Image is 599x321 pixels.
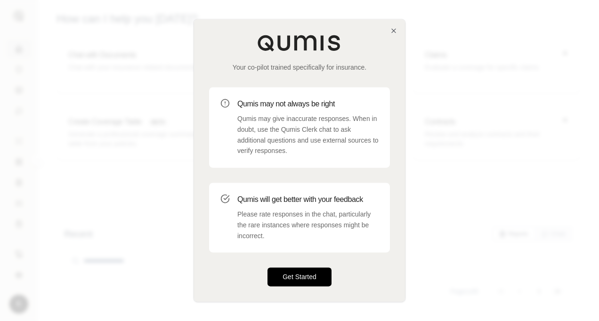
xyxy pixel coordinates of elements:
[237,209,379,241] p: Please rate responses in the chat, particularly the rare instances where responses might be incor...
[267,268,332,287] button: Get Started
[237,194,379,205] h3: Qumis will get better with your feedback
[237,113,379,156] p: Qumis may give inaccurate responses. When in doubt, use the Qumis Clerk chat to ask additional qu...
[257,34,342,51] img: Qumis Logo
[209,63,390,72] p: Your co-pilot trained specifically for insurance.
[237,98,379,110] h3: Qumis may not always be right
